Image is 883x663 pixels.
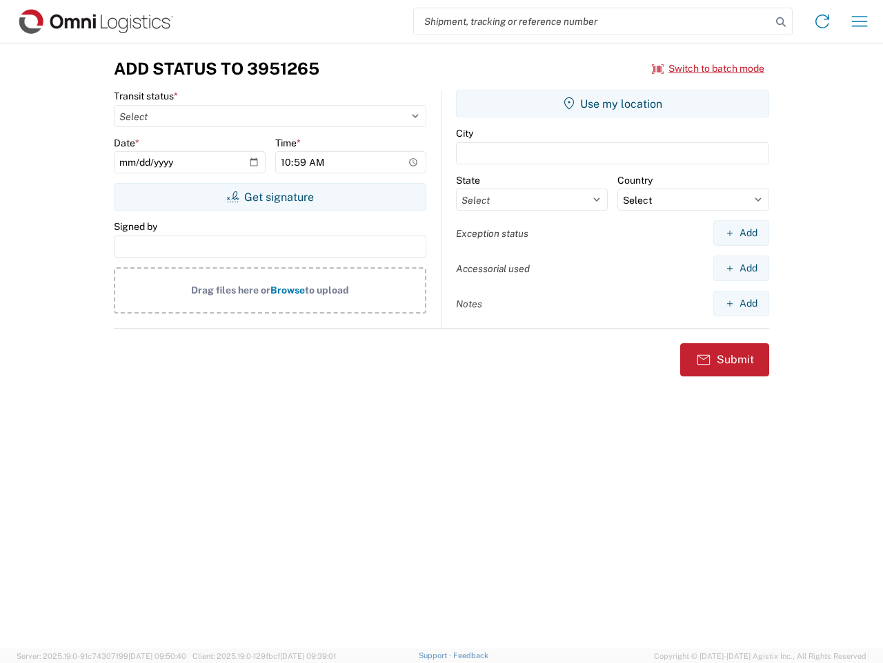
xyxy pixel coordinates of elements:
[713,220,769,246] button: Add
[114,137,139,149] label: Date
[128,652,186,660] span: [DATE] 09:50:40
[275,137,301,149] label: Time
[305,285,349,296] span: to upload
[114,220,157,233] label: Signed by
[270,285,305,296] span: Browse
[713,291,769,316] button: Add
[114,90,178,102] label: Transit status
[652,57,764,80] button: Switch to batch mode
[456,174,480,186] label: State
[114,59,319,79] h3: Add Status to 3951265
[456,227,528,240] label: Exception status
[680,343,769,376] button: Submit
[456,262,530,275] label: Accessorial used
[192,652,336,660] span: Client: 2025.19.0-129fbcf
[414,8,771,35] input: Shipment, tracking or reference number
[280,652,336,660] span: [DATE] 09:39:01
[456,90,769,117] button: Use my location
[191,285,270,296] span: Drag files here or
[17,652,186,660] span: Server: 2025.19.0-91c74307f99
[453,651,488,660] a: Feedback
[456,298,482,310] label: Notes
[114,183,426,211] button: Get signature
[456,127,473,140] label: City
[419,651,453,660] a: Support
[654,650,866,662] span: Copyright © [DATE]-[DATE] Agistix Inc., All Rights Reserved
[617,174,653,186] label: Country
[713,256,769,281] button: Add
